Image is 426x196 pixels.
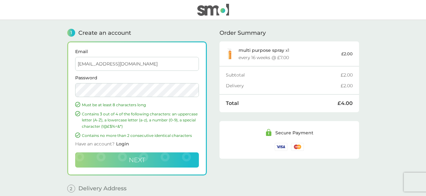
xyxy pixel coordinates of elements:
span: 1 [67,29,75,37]
div: Delivery [226,83,341,88]
div: £2.00 [341,83,353,88]
div: Subtotal [226,73,341,77]
span: Delivery Address [78,186,127,191]
label: Email [75,49,199,54]
span: Create an account [78,30,131,36]
img: smol [197,4,229,16]
div: every 16 weeks @ £7.00 [239,55,289,60]
p: £2.00 [341,51,353,57]
div: Have an account? [75,138,199,152]
p: Contains no more than 2 consecutive identical characters [82,132,199,138]
span: Next [129,156,145,164]
span: Order Summary [220,30,266,36]
p: Contains 3 out of 4 of the following characters: an uppercase letter (A-Z), a lowercase letter (a... [82,111,199,129]
div: £4.00 [338,101,353,106]
button: Next [75,152,199,168]
p: Must be at least 8 characters long [82,102,199,108]
span: multi purpose spray [239,47,284,53]
label: Password [75,76,199,80]
span: 2 [67,185,75,193]
p: x 1 [239,48,289,53]
img: /assets/icons/cards/visa.svg [275,143,287,151]
div: Total [226,101,338,106]
div: Secure Payment [275,131,313,135]
span: Login [116,141,129,147]
img: /assets/icons/cards/mastercard.svg [291,143,304,151]
div: £2.00 [341,73,353,77]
